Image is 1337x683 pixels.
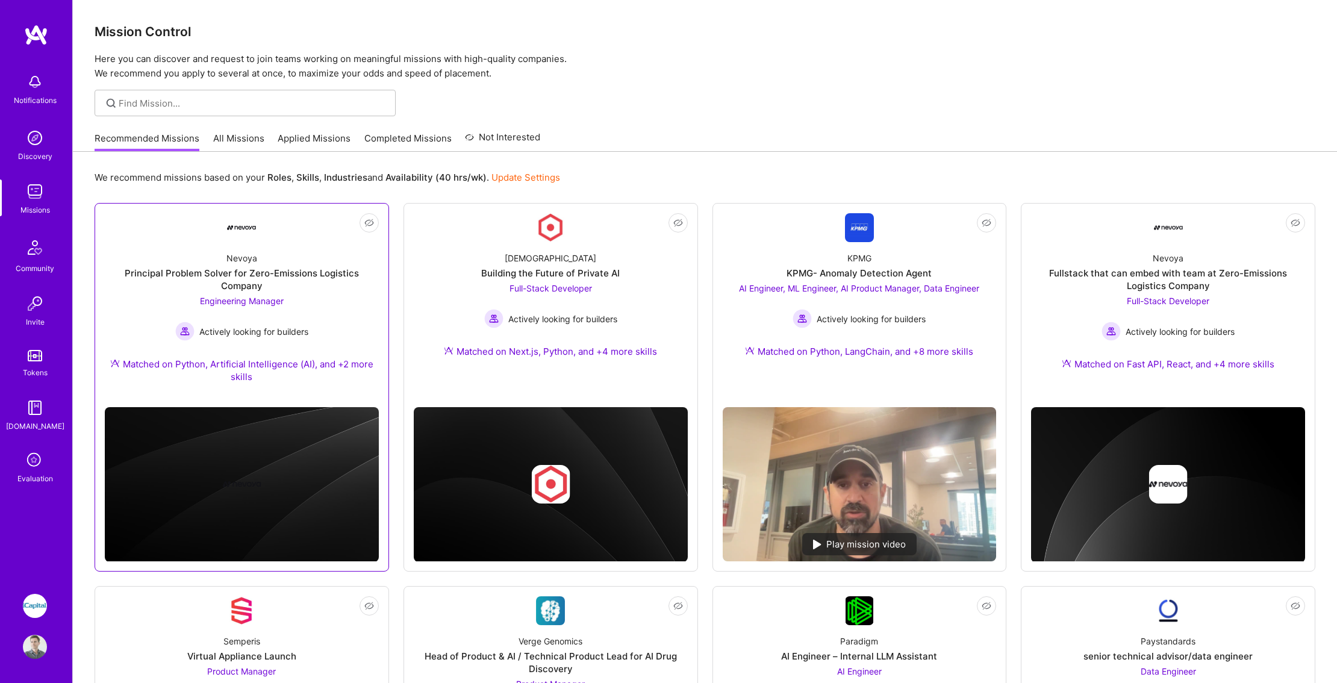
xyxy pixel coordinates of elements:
a: iCapital: Build and maintain RESTful API [20,594,50,618]
a: Applied Missions [278,132,351,152]
img: Community [20,233,49,262]
span: Actively looking for builders [817,313,926,325]
span: Actively looking for builders [1126,325,1235,338]
div: [DOMAIN_NAME] [6,420,64,432]
div: Fullstack that can embed with team at Zero-Emissions Logistics Company [1031,267,1305,292]
div: Evaluation [17,472,53,485]
span: Data Engineer [1141,666,1196,676]
div: Nevoya [226,252,257,264]
img: Invite [23,292,47,316]
img: Company Logo [536,213,565,242]
img: Company Logo [845,213,874,242]
a: Company LogoNevoyaFullstack that can embed with team at Zero-Emissions Logistics CompanyFull-Stac... [1031,213,1305,385]
a: User Avatar [20,635,50,659]
a: Recommended Missions [95,132,199,152]
div: Nevoya [1153,252,1183,264]
a: Not Interested [465,130,540,152]
div: Verge Genomics [519,635,582,647]
a: Update Settings [491,172,560,183]
i: icon SearchGrey [104,96,118,110]
i: icon EyeClosed [364,218,374,228]
img: teamwork [23,179,47,204]
img: Company Logo [846,596,874,625]
p: We recommend missions based on your , , and . [95,171,560,184]
a: Completed Missions [364,132,452,152]
a: All Missions [213,132,264,152]
h3: Mission Control [95,24,1315,39]
img: cover [105,407,379,562]
span: Product Manager [207,666,276,676]
p: Here you can discover and request to join teams working on meaningful missions with high-quality ... [95,52,1315,81]
div: [DEMOGRAPHIC_DATA] [505,252,596,264]
div: Virtual Appliance Launch [187,650,296,663]
img: Company Logo [1154,213,1183,242]
div: Paradigm [840,635,878,647]
div: Tokens [23,366,48,379]
div: Matched on Python, Artificial Intelligence (AI), and +2 more skills [105,358,379,383]
img: Company Logo [536,596,565,625]
img: cover [414,407,688,562]
div: Notifications [14,94,57,107]
img: Ateam Purple Icon [1062,358,1071,368]
div: Community [16,262,54,275]
span: Actively looking for builders [508,313,617,325]
span: AI Engineer [837,666,882,676]
img: Ateam Purple Icon [745,346,755,355]
i: icon EyeClosed [982,601,991,611]
i: icon EyeClosed [1291,218,1300,228]
div: Head of Product & AI / Technical Product Lead for AI Drug Discovery [414,650,688,675]
div: Invite [26,316,45,328]
img: Company logo [222,465,261,504]
img: Actively looking for builders [1102,322,1121,341]
img: Ateam Purple Icon [444,346,453,355]
div: Discovery [18,150,52,163]
b: Roles [267,172,291,183]
img: Company logo [1149,465,1188,504]
img: User Avatar [23,635,47,659]
i: icon EyeClosed [982,218,991,228]
img: Company Logo [227,225,256,230]
img: iCapital: Build and maintain RESTful API [23,594,47,618]
img: tokens [28,350,42,361]
i: icon EyeClosed [673,601,683,611]
div: Paystandards [1141,635,1195,647]
a: Company Logo[DEMOGRAPHIC_DATA]Building the Future of Private AIFull-Stack Developer Actively look... [414,213,688,382]
span: AI Engineer, ML Engineer, AI Product Manager, Data Engineer [739,283,979,293]
b: Industries [324,172,367,183]
img: Actively looking for builders [484,309,503,328]
span: Engineering Manager [200,296,284,306]
b: Availability (40 hrs/wk) [385,172,487,183]
img: discovery [23,126,47,150]
img: Company Logo [227,596,256,625]
img: bell [23,70,47,94]
img: Actively looking for builders [793,309,812,328]
span: Actively looking for builders [199,325,308,338]
div: Matched on Next.js, Python, and +4 more skills [444,345,657,358]
i: icon EyeClosed [1291,601,1300,611]
img: Company Logo [1154,596,1183,625]
div: Matched on Python, LangChain, and +8 more skills [745,345,973,358]
a: Company LogoNevoyaPrincipal Problem Solver for Zero-Emissions Logistics CompanyEngineering Manage... [105,213,379,398]
img: Ateam Purple Icon [110,358,120,368]
img: cover [1031,407,1305,563]
a: Company LogoKPMGKPMG- Anomaly Detection AgentAI Engineer, ML Engineer, AI Product Manager, Data E... [723,213,997,398]
img: play [813,540,821,549]
div: Matched on Fast API, React, and +4 more skills [1062,358,1274,370]
span: Full-Stack Developer [1127,296,1209,306]
input: Find Mission... [119,97,387,110]
img: Actively looking for builders [175,322,195,341]
div: Semperis [223,635,260,647]
div: Play mission video [802,533,917,555]
div: Principal Problem Solver for Zero-Emissions Logistics Company [105,267,379,292]
img: guide book [23,396,47,420]
div: KPMG [847,252,871,264]
div: senior technical advisor/data engineer [1083,650,1253,663]
div: Missions [20,204,50,216]
i: icon EyeClosed [673,218,683,228]
div: KPMG- Anomaly Detection Agent [787,267,932,279]
i: icon SelectionTeam [23,449,46,472]
img: Company logo [531,465,570,504]
i: icon EyeClosed [364,601,374,611]
div: AI Engineer – Internal LLM Assistant [781,650,937,663]
span: Full-Stack Developer [510,283,592,293]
